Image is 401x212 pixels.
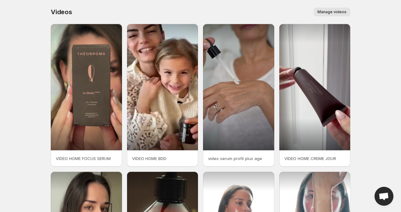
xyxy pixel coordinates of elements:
a: Open chat [375,187,393,206]
p: VIDEO HOME BDD [132,155,193,162]
p: VIDEO HOME CREME JOUR [284,155,346,162]
span: Manage videos [317,9,346,14]
p: VIDEO HOME FOCUS SERUM [56,155,117,162]
p: video serum profil plus age [208,155,269,162]
span: Videos [51,8,72,16]
button: Manage videos [314,8,350,16]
